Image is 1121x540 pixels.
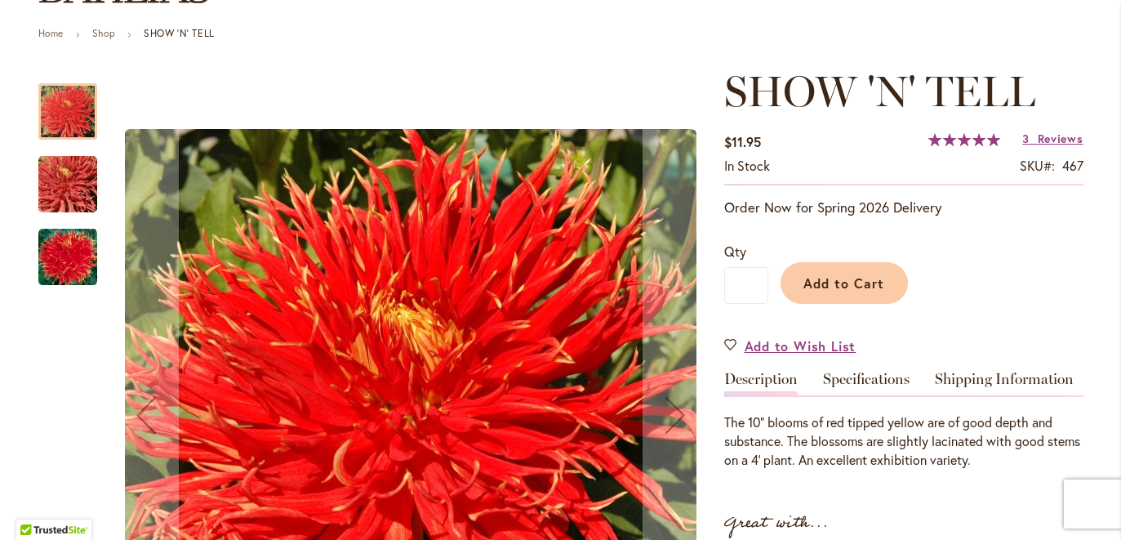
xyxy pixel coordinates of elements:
div: SHOW 'N' TELL [38,67,113,140]
div: Availability [724,157,770,176]
iframe: Launch Accessibility Center [12,482,58,528]
a: Specifications [823,372,910,395]
a: 3 Reviews [1022,131,1083,146]
span: In stock [724,157,770,174]
span: Add to Wish List [745,337,856,355]
strong: SKU [1020,157,1055,174]
div: 100% [928,133,1000,146]
img: SHOW 'N' TELL [38,228,97,287]
span: 3 [1022,131,1030,146]
button: Add to Cart [781,262,908,304]
a: Shipping Information [935,372,1074,395]
div: 467 [1062,157,1083,176]
p: Order Now for Spring 2026 Delivery [724,198,1083,217]
div: Detailed Product Info [724,372,1083,470]
div: The 10" blooms of red tipped yellow are of good depth and substance. The blossoms are slightly la... [724,413,1083,470]
a: Add to Wish List [724,337,856,355]
strong: SHOW 'N' TELL [144,27,215,39]
div: SHOW 'N' TELL [38,140,113,212]
img: SHOW 'N' TELL [9,145,127,224]
span: Qty [724,243,746,260]
span: SHOW 'N' TELL [724,65,1035,117]
span: Add to Cart [803,274,884,292]
a: Home [38,27,64,39]
a: Shop [92,27,115,39]
span: Reviews [1038,131,1083,146]
div: SHOW 'N' TELL [38,212,97,285]
span: $11.95 [724,133,761,150]
a: Description [724,372,798,395]
strong: Great with... [724,510,829,537]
